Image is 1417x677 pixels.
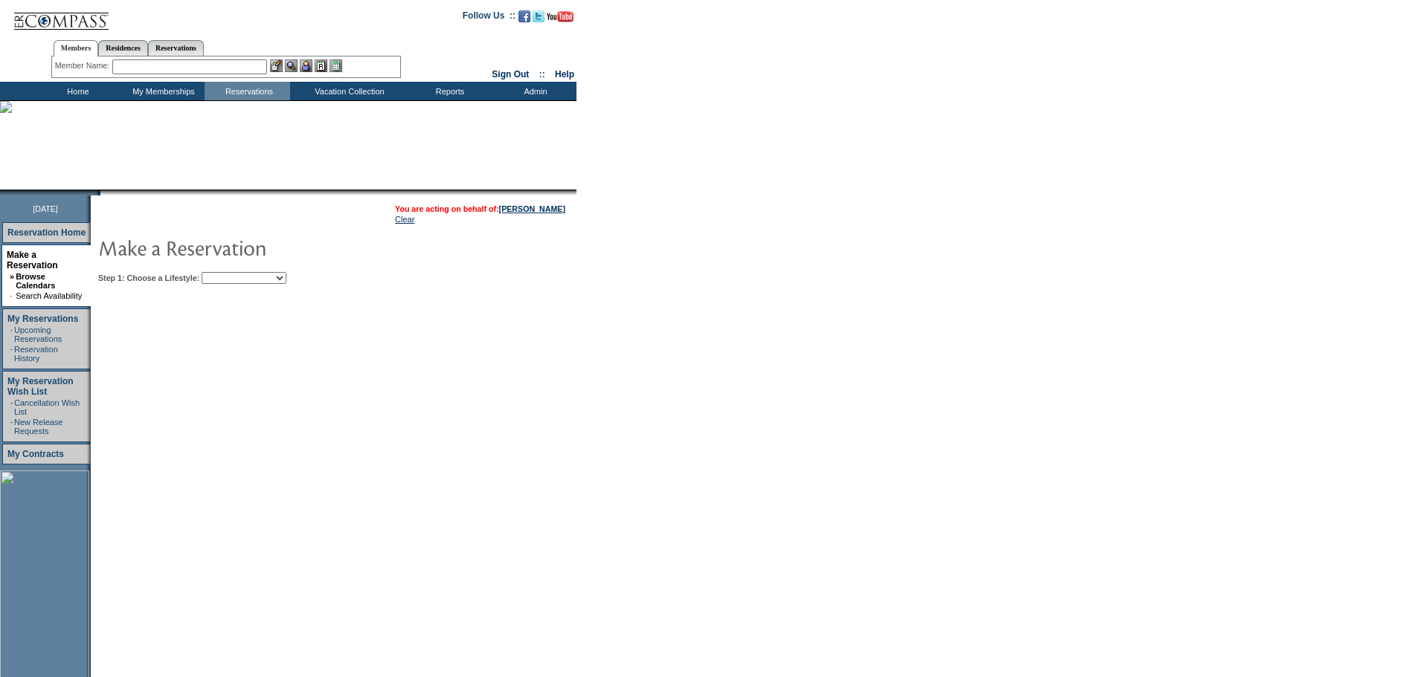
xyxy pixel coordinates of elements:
a: Residences [98,40,148,56]
td: · [10,325,13,343]
td: · [10,291,14,300]
a: My Contracts [7,449,64,459]
td: Admin [491,82,576,100]
img: blank.gif [100,190,102,195]
td: Follow Us :: [463,9,515,27]
td: Vacation Collection [290,82,405,100]
td: Reports [405,82,491,100]
img: Reservations [315,59,327,72]
div: Member Name: [55,59,112,72]
span: You are acting on behalf of: [395,204,565,213]
td: · [10,398,13,416]
a: Follow us on Twitter [533,15,544,24]
a: Help [555,69,574,80]
a: Make a Reservation [7,250,58,271]
td: · [10,345,13,363]
img: Impersonate [300,59,312,72]
a: My Reservations [7,314,78,324]
td: Home [33,82,119,100]
img: b_edit.gif [270,59,283,72]
td: Reservations [205,82,290,100]
a: Sign Out [492,69,529,80]
a: Cancellation Wish List [14,398,80,416]
a: Reservation Home [7,227,86,238]
td: My Memberships [119,82,205,100]
b: » [10,272,14,281]
a: Members [54,40,99,56]
td: · [10,418,13,435]
img: b_calculator.gif [330,59,342,72]
a: Reservation History [14,345,58,363]
img: Become our fan on Facebook [518,10,530,22]
img: Subscribe to our YouTube Channel [547,11,573,22]
a: Upcoming Reservations [14,325,62,343]
a: Subscribe to our YouTube Channel [547,15,573,24]
img: promoShadowLeftCorner.gif [95,190,100,195]
img: Follow us on Twitter [533,10,544,22]
a: Search Availability [16,291,82,300]
a: My Reservation Wish List [7,376,74,397]
a: [PERSON_NAME] [499,204,565,213]
a: Reservations [148,40,204,56]
a: Clear [395,215,414,224]
img: pgTtlMakeReservation.gif [98,233,396,262]
b: Step 1: Choose a Lifestyle: [98,273,199,282]
span: [DATE] [33,204,58,213]
a: New Release Requests [14,418,62,435]
a: Browse Calendars [16,272,55,290]
span: :: [539,69,545,80]
img: View [285,59,298,72]
a: Become our fan on Facebook [518,15,530,24]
